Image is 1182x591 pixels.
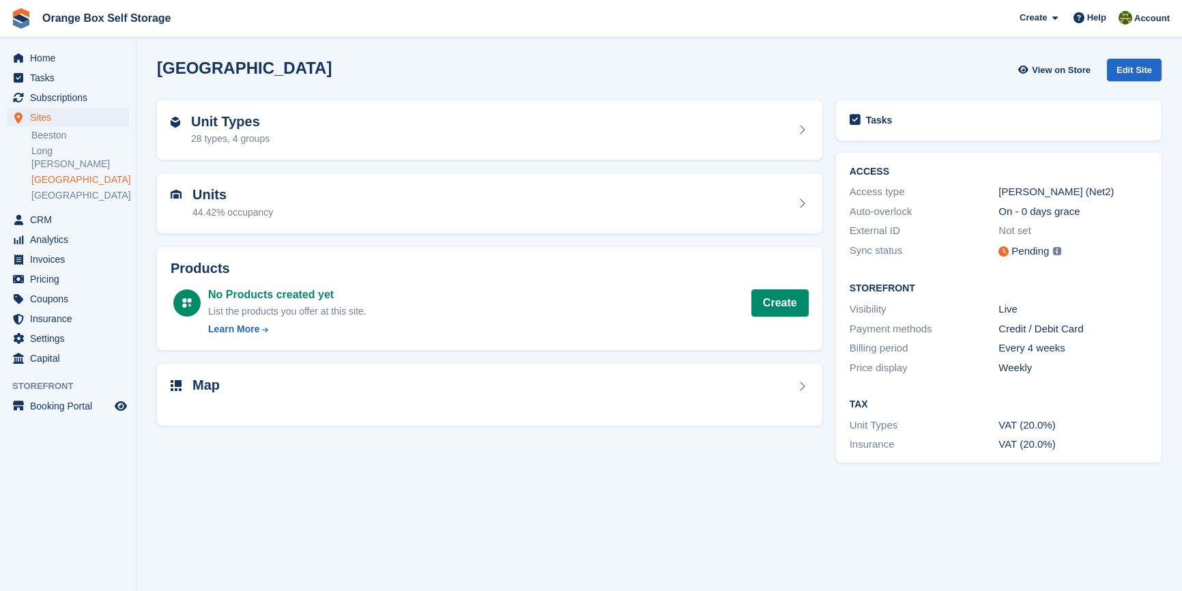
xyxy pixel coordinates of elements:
h2: Tasks [866,114,893,126]
div: Pending [1011,244,1049,259]
a: Learn More [208,322,366,336]
a: [GEOGRAPHIC_DATA] [31,173,129,186]
h2: Storefront [850,283,1148,294]
div: 28 types, 4 groups [191,132,270,146]
div: Visibility [850,302,999,317]
h2: Units [192,187,273,203]
a: Beeston [31,129,129,142]
span: Create [1020,11,1047,25]
a: menu [7,230,129,249]
span: Pricing [30,270,112,289]
span: Capital [30,349,112,368]
div: VAT (20.0%) [998,418,1148,433]
div: Access type [850,184,999,200]
h2: ACCESS [850,167,1148,177]
span: Tasks [30,68,112,87]
a: menu [7,289,129,308]
div: Credit / Debit Card [998,321,1148,337]
div: Auto-overlock [850,204,999,220]
div: Insurance [850,437,999,452]
div: Not set [998,223,1148,239]
a: View on Store [1016,59,1096,81]
a: Create [751,289,809,317]
img: unit-icn-7be61d7bf1b0ce9d3e12c5938cc71ed9869f7b940bace4675aadf7bd6d80202e.svg [171,190,182,199]
div: Billing period [850,341,999,356]
img: SARAH T [1119,11,1132,25]
div: Payment methods [850,321,999,337]
a: Long [PERSON_NAME] [31,145,129,171]
h2: [GEOGRAPHIC_DATA] [157,59,332,77]
a: [GEOGRAPHIC_DATA] [31,189,129,202]
div: VAT (20.0%) [998,437,1148,452]
img: unit-type-icn-2b2737a686de81e16bb02015468b77c625bbabd49415b5ef34ead5e3b44a266d.svg [171,117,180,128]
div: Learn More [208,322,259,336]
span: Sites [30,108,112,127]
div: Every 4 weeks [998,341,1148,356]
a: Map [157,364,822,426]
a: menu [7,270,129,289]
div: Edit Site [1107,59,1162,81]
div: Live [998,302,1148,317]
img: custom-product-icn-white-7c27a13f52cf5f2f504a55ee73a895a1f82ff5669d69490e13668eaf7ade3bb5.svg [182,298,192,308]
span: View on Store [1032,63,1091,77]
a: Preview store [113,398,129,414]
div: Weekly [998,360,1148,376]
a: Orange Box Self Storage [37,7,177,29]
div: External ID [850,223,999,239]
img: icon-info-grey-7440780725fd019a000dd9b08b2336e03edf1995a4989e88bcd33f0948082b44.svg [1053,247,1061,255]
span: Booking Portal [30,397,112,416]
span: Analytics [30,230,112,249]
a: menu [7,349,129,368]
a: menu [7,210,129,229]
div: [PERSON_NAME] (Net2) [998,184,1148,200]
div: On - 0 days grace [998,204,1148,220]
img: stora-icon-8386f47178a22dfd0bd8f6a31ec36ba5ce8667c1dd55bd0f319d3a0aa187defe.svg [11,8,31,29]
a: menu [7,397,129,416]
h2: Map [192,377,220,393]
span: Invoices [30,250,112,269]
span: Insurance [30,309,112,328]
div: Unit Types [850,418,999,433]
a: menu [7,108,129,127]
h2: Tax [850,399,1148,410]
a: Units 44.42% occupancy [157,173,822,233]
img: map-icn-33ee37083ee616e46c38cad1a60f524a97daa1e2b2c8c0bc3eb3415660979fc1.svg [171,380,182,391]
span: Account [1134,12,1170,25]
span: Home [30,48,112,68]
a: menu [7,309,129,328]
span: Help [1087,11,1106,25]
a: Edit Site [1107,59,1162,87]
span: CRM [30,210,112,229]
a: menu [7,48,129,68]
span: Settings [30,329,112,348]
a: menu [7,250,129,269]
a: menu [7,88,129,107]
div: No Products created yet [208,287,366,303]
a: menu [7,68,129,87]
h2: Unit Types [191,114,270,130]
div: 44.42% occupancy [192,205,273,220]
span: Storefront [12,379,136,393]
h2: Products [171,261,809,276]
div: Sync status [850,243,999,260]
div: Price display [850,360,999,376]
span: List the products you offer at this site. [208,306,366,317]
a: Unit Types 28 types, 4 groups [157,100,822,160]
span: Subscriptions [30,88,112,107]
span: Coupons [30,289,112,308]
a: menu [7,329,129,348]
